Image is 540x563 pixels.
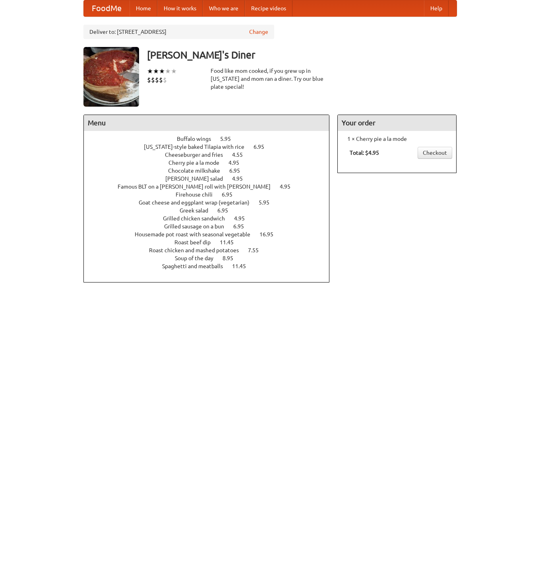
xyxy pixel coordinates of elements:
[165,175,257,182] a: [PERSON_NAME] salad 4.95
[159,67,165,76] li: ★
[176,191,247,198] a: Firehouse chili 6.95
[118,183,305,190] a: Famous BLT on a [PERSON_NAME] roll with [PERSON_NAME] 4.95
[83,47,139,107] img: angular.jpg
[174,239,248,245] a: Roast beef dip 11.45
[424,0,449,16] a: Help
[338,115,456,131] h4: Your order
[228,160,247,166] span: 4.95
[168,168,255,174] a: Chocolate milkshake 6.95
[163,76,167,84] li: $
[168,168,228,174] span: Chocolate milkshake
[229,168,248,174] span: 6.95
[83,25,274,39] div: Deliver to: [STREET_ADDRESS]
[222,191,240,198] span: 6.95
[147,76,151,84] li: $
[171,67,177,76] li: ★
[130,0,157,16] a: Home
[418,147,452,159] a: Checkout
[165,67,171,76] li: ★
[159,76,163,84] li: $
[180,207,216,214] span: Greek salad
[164,223,259,230] a: Grilled sausage on a bun 6.95
[245,0,292,16] a: Recipe videos
[139,199,257,206] span: Goat cheese and eggplant wrap (vegetarian)
[165,152,257,158] a: Cheeseburger and fries 4.55
[203,0,245,16] a: Who we are
[165,152,231,158] span: Cheeseburger and fries
[168,160,227,166] span: Cherry pie a la mode
[180,207,243,214] a: Greek salad 6.95
[163,215,259,222] a: Grilled chicken sandwich 4.95
[147,67,153,76] li: ★
[350,150,379,156] b: Total: $4.95
[232,263,254,269] span: 11.45
[254,144,272,150] span: 6.95
[155,76,159,84] li: $
[248,247,267,253] span: 7.55
[118,183,279,190] span: Famous BLT on a [PERSON_NAME] roll with [PERSON_NAME]
[164,223,232,230] span: Grilled sausage on a bun
[153,67,159,76] li: ★
[259,231,281,238] span: 16.95
[249,28,268,36] a: Change
[162,263,231,269] span: Spaghetti and meatballs
[149,247,273,253] a: Roast chicken and mashed potatoes 7.55
[223,255,241,261] span: 8.95
[259,199,277,206] span: 5.95
[217,207,236,214] span: 6.95
[163,215,233,222] span: Grilled chicken sandwich
[157,0,203,16] a: How it works
[147,47,457,63] h3: [PERSON_NAME]'s Diner
[168,160,254,166] a: Cherry pie a la mode 4.95
[84,115,329,131] h4: Menu
[211,67,330,91] div: Food like mom cooked, if you grew up in [US_STATE] and mom ran a diner. Try our blue plate special!
[220,239,242,245] span: 11.45
[84,0,130,16] a: FoodMe
[232,175,251,182] span: 4.95
[176,191,221,198] span: Firehouse chili
[139,199,284,206] a: Goat cheese and eggplant wrap (vegetarian) 5.95
[177,136,219,142] span: Buffalo wings
[135,231,258,238] span: Housemade pot roast with seasonal vegetable
[144,144,279,150] a: [US_STATE]-style baked Tilapia with rice 6.95
[149,247,247,253] span: Roast chicken and mashed potatoes
[280,183,298,190] span: 4.95
[342,135,452,143] li: 1 × Cherry pie a la mode
[162,263,261,269] a: Spaghetti and meatballs 11.45
[233,223,252,230] span: 6.95
[144,144,252,150] span: [US_STATE]-style baked Tilapia with rice
[174,239,219,245] span: Roast beef dip
[232,152,251,158] span: 4.55
[175,255,248,261] a: Soup of the day 8.95
[175,255,221,261] span: Soup of the day
[151,76,155,84] li: $
[220,136,239,142] span: 5.95
[135,231,288,238] a: Housemade pot roast with seasonal vegetable 16.95
[177,136,246,142] a: Buffalo wings 5.95
[165,175,231,182] span: [PERSON_NAME] salad
[234,215,253,222] span: 4.95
